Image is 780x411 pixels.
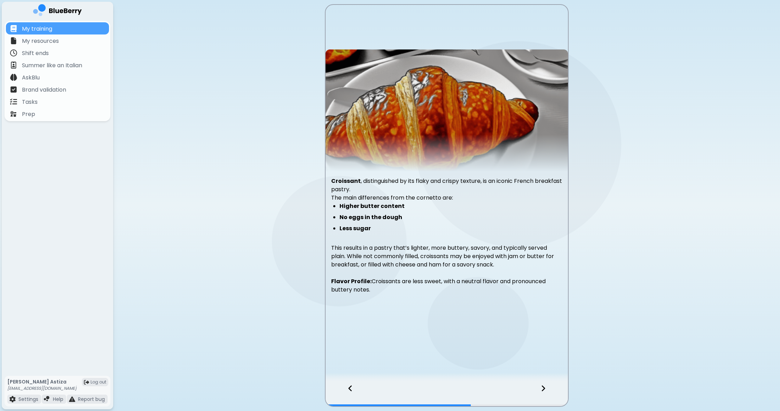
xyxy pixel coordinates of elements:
img: file icon [44,396,50,402]
strong: Higher butter content [340,202,405,210]
p: Prep [22,110,35,118]
p: My resources [22,37,59,45]
img: file icon [10,110,17,117]
img: file icon [69,396,75,402]
img: file icon [10,25,17,32]
img: file icon [10,49,17,56]
p: Shift ends [22,49,49,57]
p: This results in a pastry that’s lighter, more buttery, savory, and typically served plain. While ... [331,244,562,269]
strong: Croissant [331,177,361,185]
p: AskBlu [22,73,40,82]
strong: Less sugar [340,224,371,232]
strong: No eggs in the dough [340,213,402,221]
p: Help [53,396,63,402]
p: Settings [18,396,38,402]
p: Summer like an Italian [22,61,82,70]
p: Brand validation [22,86,66,94]
img: file icon [10,37,17,44]
p: The main differences from the cornetto are: [331,194,562,202]
p: [EMAIL_ADDRESS][DOMAIN_NAME] [7,386,77,391]
img: logout [84,380,89,385]
p: Report bug [78,396,105,402]
img: file icon [10,86,17,93]
img: file icon [10,98,17,105]
img: company logo [33,4,82,18]
img: file icon [9,396,16,402]
img: file icon [10,74,17,81]
p: My training [22,25,52,33]
p: Tasks [22,98,38,106]
img: file icon [10,62,17,69]
strong: Flavor Profile: [331,277,372,285]
span: Log out [91,379,106,385]
p: [PERSON_NAME] Astiza [7,379,77,385]
p: , distinguished by its flaky and crispy texture, is an iconic French breakfast pastry. [331,177,562,194]
img: video thumbnail [326,49,568,171]
p: Croissants are less sweet, with a neutral flavor and pronounced buttery notes. [331,277,562,294]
